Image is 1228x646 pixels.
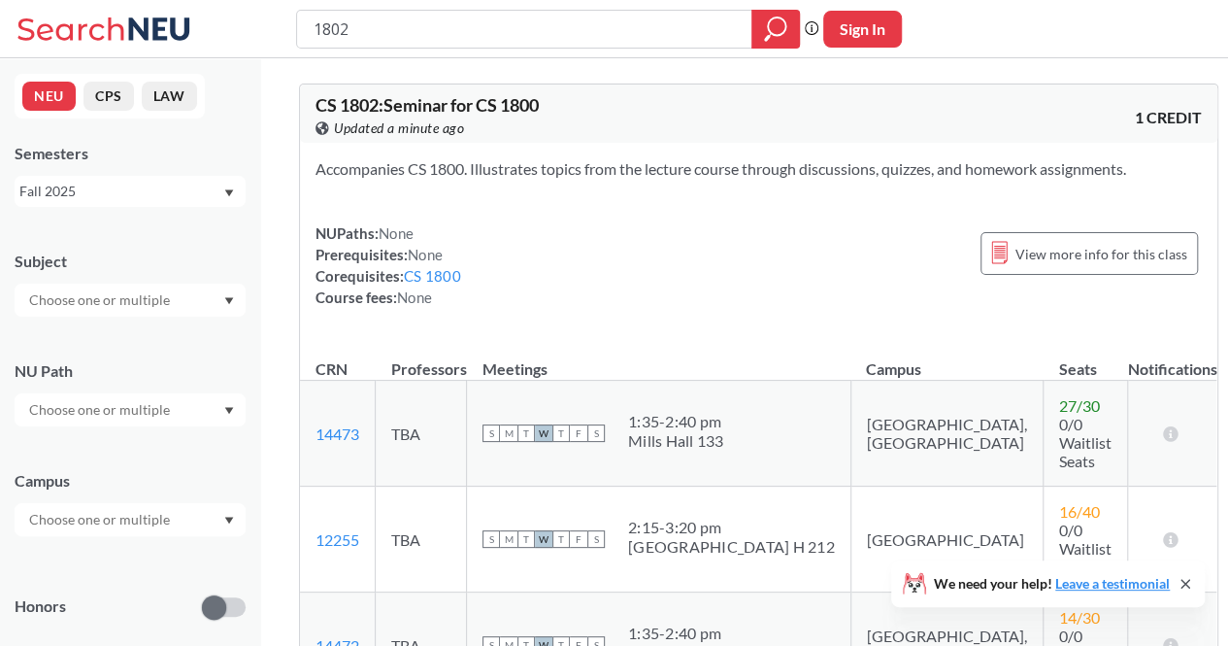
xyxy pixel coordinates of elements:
span: 0/0 Waitlist Seats [1059,415,1112,470]
td: TBA [376,381,467,487]
div: 1:35 - 2:40 pm [628,624,782,643]
span: None [397,289,432,306]
th: Meetings [467,339,851,381]
span: 1 CREDIT [1135,107,1202,128]
span: S [587,530,605,548]
th: Notifications [1127,339,1216,381]
span: None [408,246,443,263]
span: M [500,530,517,548]
a: Leave a testimonial [1055,575,1170,592]
div: 1:35 - 2:40 pm [628,412,724,431]
span: View more info for this class [1015,242,1187,266]
span: CS 1802 : Seminar for CS 1800 [315,94,539,116]
div: Fall 2025Dropdown arrow [15,176,246,207]
span: T [552,530,570,548]
span: F [570,425,587,442]
div: magnifying glass [751,10,800,49]
th: Campus [850,339,1043,381]
svg: Dropdown arrow [224,297,234,305]
span: Updated a minute ago [334,118,464,139]
div: NUPaths: Prerequisites: Corequisites: Course fees: [315,222,461,308]
input: Class, professor, course number, "phrase" [312,13,738,46]
div: Campus [15,470,246,492]
div: Mills Hall 133 [628,431,724,451]
div: CRN [315,358,348,380]
div: Semesters [15,143,246,164]
span: We need your help! [934,577,1170,591]
svg: Dropdown arrow [224,189,234,197]
svg: magnifying glass [764,16,787,43]
th: Seats [1043,339,1127,381]
button: LAW [142,82,197,111]
span: 27 / 30 [1059,396,1100,415]
span: T [517,425,535,442]
input: Choose one or multiple [19,289,183,312]
span: S [482,425,500,442]
td: TBA [376,487,467,593]
td: [GEOGRAPHIC_DATA], [GEOGRAPHIC_DATA] [850,381,1043,487]
div: Subject [15,251,246,272]
span: 16 / 40 [1059,502,1100,521]
span: T [517,530,535,548]
button: CPS [83,82,134,111]
a: 12255 [315,530,359,549]
button: Sign In [823,11,902,48]
span: S [587,425,605,442]
span: None [379,224,414,242]
button: NEU [22,82,76,111]
th: Professors [376,339,467,381]
a: 14473 [315,425,359,443]
span: M [500,425,517,442]
input: Choose one or multiple [19,508,183,531]
div: Fall 2025 [19,181,222,202]
span: S [482,530,500,548]
div: NU Path [15,360,246,382]
div: Dropdown arrow [15,393,246,426]
p: Honors [15,595,66,618]
div: [GEOGRAPHIC_DATA] H 212 [628,537,835,557]
input: Choose one or multiple [19,398,183,422]
span: 14 / 30 [1059,608,1100,627]
span: W [535,425,552,442]
a: CS 1800 [404,267,461,285]
span: W [535,530,552,548]
span: 0/0 Waitlist Seats [1059,521,1112,576]
div: Dropdown arrow [15,284,246,317]
span: F [570,530,587,548]
section: Accompanies CS 1800. Illustrates topics from the lecture course through discussions, quizzes, and... [315,158,1202,180]
span: T [552,425,570,442]
div: Dropdown arrow [15,503,246,536]
div: 2:15 - 3:20 pm [628,518,835,537]
svg: Dropdown arrow [224,517,234,525]
svg: Dropdown arrow [224,407,234,415]
td: [GEOGRAPHIC_DATA] [850,487,1043,593]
